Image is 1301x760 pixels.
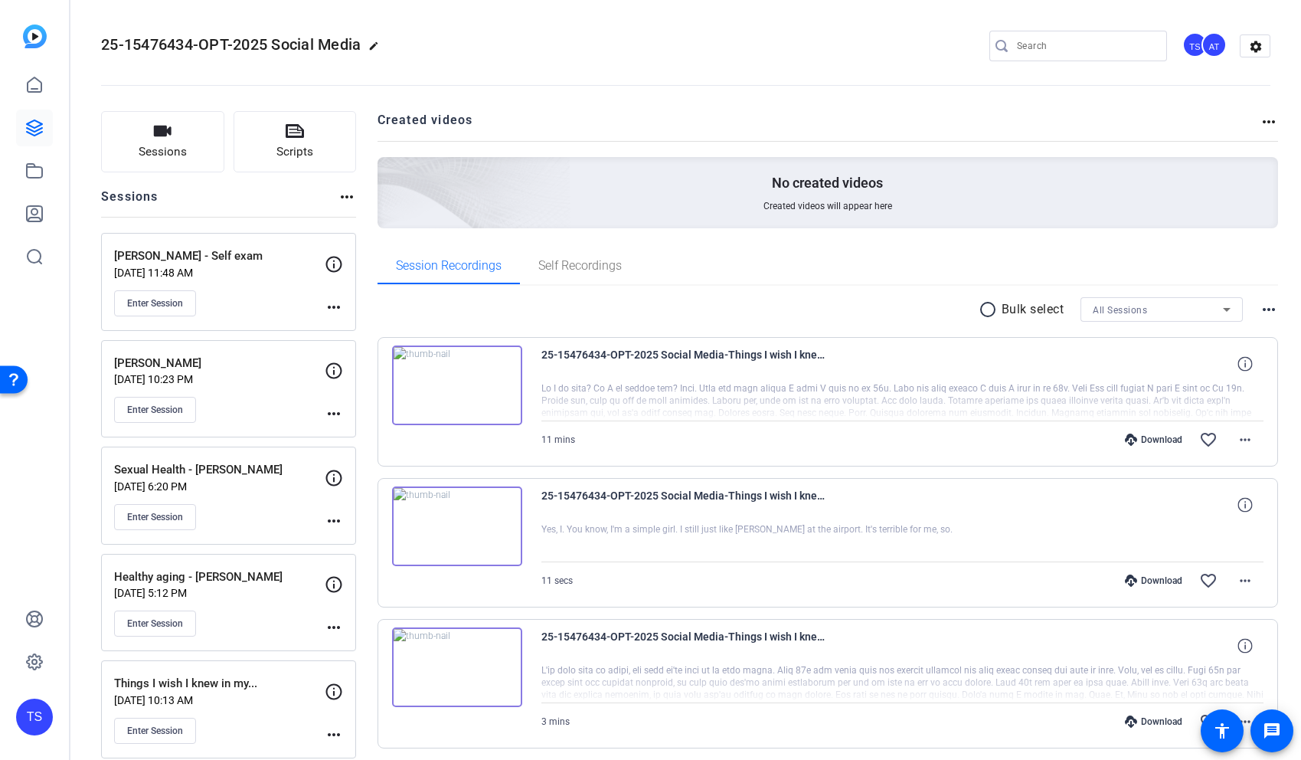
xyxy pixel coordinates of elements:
[23,25,47,48] img: blue-gradient.svg
[368,41,387,59] mat-icon: edit
[114,355,325,372] p: [PERSON_NAME]
[541,575,573,586] span: 11 secs
[1182,32,1209,59] ngx-avatar: Tilt Studios
[114,611,196,637] button: Enter Session
[1002,300,1064,319] p: Bulk select
[1260,300,1278,319] mat-icon: more_horiz
[1260,113,1278,131] mat-icon: more_horiz
[979,300,1002,319] mat-icon: radio_button_unchecked
[114,694,325,706] p: [DATE] 10:13 AM
[541,627,825,664] span: 25-15476434-OPT-2025 Social Media-Things I wish I knew in my...-[PERSON_NAME]-2025-08-28-14-49-05...
[325,405,343,423] mat-icon: more_horiz
[392,346,522,425] img: thumb-nail
[1117,716,1190,728] div: Download
[541,346,825,382] span: 25-15476434-OPT-2025 Social Media-Things I wish I knew in my...-[PERSON_NAME]-2025-09-09-10-42-37...
[127,511,183,523] span: Enter Session
[127,725,183,737] span: Enter Session
[114,480,325,493] p: [DATE] 6:20 PM
[325,726,343,744] mat-icon: more_horiz
[1201,32,1227,57] div: AT
[114,718,196,744] button: Enter Session
[114,568,325,586] p: Healthy aging - [PERSON_NAME]
[541,434,575,445] span: 11 mins
[396,260,502,272] span: Session Recordings
[114,373,325,385] p: [DATE] 10:23 PM
[1199,431,1218,449] mat-icon: favorite_border
[1236,712,1254,731] mat-icon: more_horiz
[114,587,325,599] p: [DATE] 5:12 PM
[772,174,883,192] p: No created videos
[101,111,224,172] button: Sessions
[127,297,183,310] span: Enter Session
[101,35,361,54] span: 25-15476434-OPT-2025 Social Media
[538,260,622,272] span: Self Recordings
[114,247,325,265] p: [PERSON_NAME] - Self exam
[127,404,183,416] span: Enter Session
[1241,35,1271,58] mat-icon: settings
[114,675,325,693] p: Things I wish I knew in my...
[1182,32,1208,57] div: TS
[1199,572,1218,590] mat-icon: favorite_border
[378,111,1260,141] h2: Created videos
[114,397,196,423] button: Enter Session
[101,188,159,217] h2: Sessions
[1093,305,1147,316] span: All Sessions
[127,617,183,630] span: Enter Session
[1117,434,1190,446] div: Download
[338,188,356,206] mat-icon: more_horiz
[541,716,570,727] span: 3 mins
[763,200,892,212] span: Created videos will appear here
[114,267,325,279] p: [DATE] 11:48 AM
[16,699,53,735] div: TS
[114,504,196,530] button: Enter Session
[392,486,522,566] img: thumb-nail
[1263,722,1281,740] mat-icon: message
[1236,572,1254,590] mat-icon: more_horiz
[234,111,357,172] button: Scripts
[206,5,571,338] img: Creted videos background
[1236,431,1254,449] mat-icon: more_horiz
[325,298,343,316] mat-icon: more_horiz
[114,290,196,316] button: Enter Session
[1199,712,1218,731] mat-icon: favorite_border
[1213,722,1231,740] mat-icon: accessibility
[139,143,187,161] span: Sessions
[325,618,343,637] mat-icon: more_horiz
[1017,37,1155,55] input: Search
[392,627,522,707] img: thumb-nail
[541,486,825,523] span: 25-15476434-OPT-2025 Social Media-Things I wish I knew in my...-[PERSON_NAME]-2025-09-09-10-39-50...
[325,512,343,530] mat-icon: more_horiz
[276,143,313,161] span: Scripts
[1117,575,1190,587] div: Download
[1201,32,1228,59] ngx-avatar: Abraham Turcotte
[114,461,325,479] p: Sexual Health - [PERSON_NAME]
